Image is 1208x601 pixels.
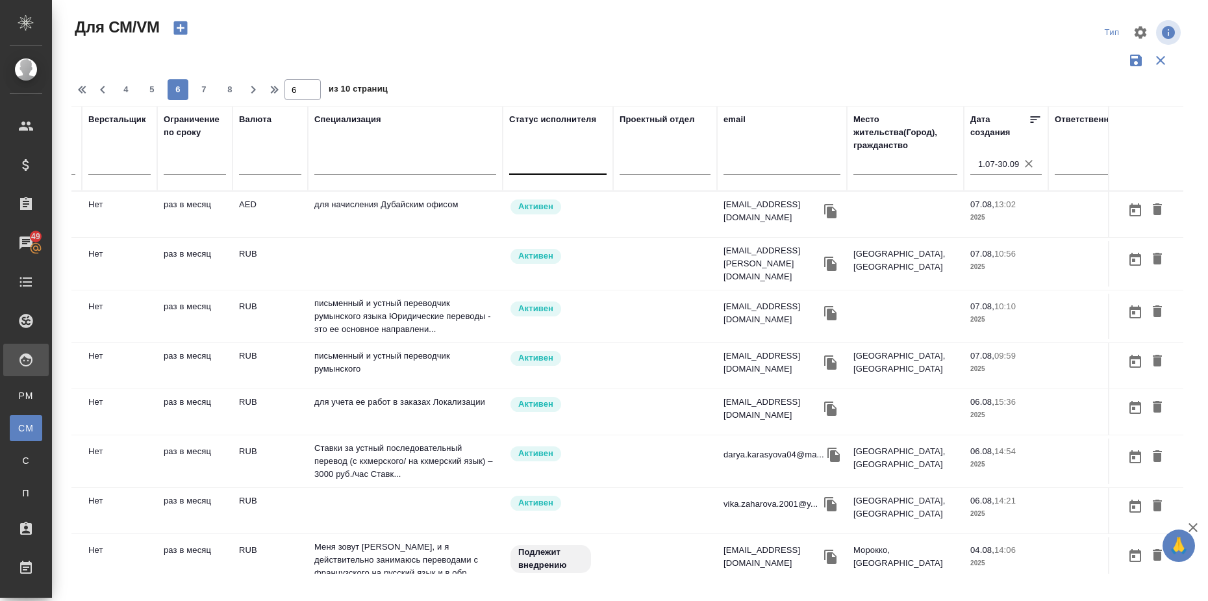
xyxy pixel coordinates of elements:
td: RUB [233,439,308,484]
div: Ответственный [1055,113,1122,126]
p: [EMAIL_ADDRESS][PERSON_NAME][DOMAIN_NAME] [724,244,821,283]
p: для начисления Дубайским офисом [314,198,496,211]
p: 14:21 [994,496,1016,505]
button: Скопировать [824,445,844,465]
p: 2025 [970,261,1042,274]
td: раз в месяц [157,488,233,533]
span: Посмотреть информацию [1156,20,1183,45]
div: Ограничение по сроку [164,113,226,139]
div: Свежая кровь: на первые 3 заказа по тематике ставь редактора и фиксируй оценки [509,544,607,574]
button: Скопировать [821,353,840,372]
p: [EMAIL_ADDRESS][DOMAIN_NAME] [724,198,821,224]
button: Удалить [1146,396,1168,420]
span: 8 [220,83,240,96]
p: 07.08, [970,199,994,209]
p: Активен [518,200,553,213]
span: Для СМ/VM [71,17,160,38]
td: раз в месяц [157,294,233,339]
p: 15:36 [994,397,1016,407]
span: из 10 страниц [329,81,388,100]
td: AED [233,192,308,237]
p: 09:59 [994,351,1016,361]
p: 13:02 [994,199,1016,209]
button: Удалить [1146,300,1168,324]
p: 14:54 [994,446,1016,456]
p: 06.08, [970,496,994,505]
p: для учета ее работ в заказах Локализации [314,396,496,409]
td: [GEOGRAPHIC_DATA], [GEOGRAPHIC_DATA] [847,343,964,389]
span: С [16,454,36,467]
p: Активен [518,352,553,364]
td: RUB [233,294,308,339]
button: Открыть календарь загрузки [1124,350,1146,374]
div: Рядовой исполнитель: назначай с учетом рейтинга [509,350,607,367]
div: Статус исполнителя [509,113,596,126]
div: Рядовой исполнитель: назначай с учетом рейтинга [509,300,607,318]
button: Открыть календарь загрузки [1124,494,1146,518]
p: 06.08, [970,446,994,456]
p: Меня зовут [PERSON_NAME], и я действительно занимаюсь переводами с французского на русский язык и... [314,541,496,580]
td: Нет [82,389,157,435]
td: Нет [82,439,157,484]
button: Сохранить фильтры [1124,48,1148,73]
span: 🙏 [1168,532,1190,559]
button: 5 [142,79,162,100]
a: CM [10,415,42,441]
a: П [10,480,42,506]
p: 2025 [970,507,1042,520]
td: раз в месяц [157,241,233,287]
p: 04.08, [970,545,994,555]
td: RUB [233,488,308,533]
button: Удалить [1146,248,1168,272]
span: 7 [194,83,214,96]
button: Открыть календарь загрузки [1124,248,1146,272]
td: [GEOGRAPHIC_DATA], [GEOGRAPHIC_DATA] [847,488,964,533]
button: Открыть календарь загрузки [1124,300,1146,324]
div: Проектный отдел [620,113,695,126]
p: Активен [518,249,553,262]
button: Открыть календарь загрузки [1124,198,1146,222]
p: 14:06 [994,545,1016,555]
div: Рядовой исполнитель: назначай с учетом рейтинга [509,248,607,265]
button: Скопировать [821,547,840,567]
p: 10:56 [994,249,1016,259]
span: 5 [142,83,162,96]
td: [GEOGRAPHIC_DATA], [GEOGRAPHIC_DATA] [847,439,964,484]
button: Создать [165,17,196,39]
td: RUB [233,241,308,287]
div: Рядовой исполнитель: назначай с учетом рейтинга [509,198,607,216]
td: Нет [82,488,157,533]
span: PM [16,389,36,402]
div: split button [1099,23,1125,43]
span: 49 [23,230,48,243]
button: Удалить [1146,350,1168,374]
button: Скопировать [821,399,840,418]
button: Скопировать [821,303,840,323]
div: email [724,113,746,126]
td: Нет [82,294,157,339]
p: Ставки за устный последовательный перевод (с кхмерского/ на кхмерский язык) – 3000 руб./час Ставк... [314,442,496,481]
td: Морокко, [GEOGRAPHIC_DATA] [847,537,964,583]
p: 2025 [970,313,1042,326]
p: Подлежит внедрению [518,546,583,572]
a: С [10,448,42,474]
td: раз в месяц [157,439,233,484]
button: 🙏 [1163,530,1195,562]
div: Место жительства(Город), гражданство [853,113,957,152]
button: Открыть календарь загрузки [1124,396,1146,420]
td: раз в месяц [157,389,233,435]
p: 06.08, [970,397,994,407]
button: Удалить [1146,198,1168,222]
button: Удалить [1146,445,1168,469]
p: [EMAIL_ADDRESS][DOMAIN_NAME] [724,396,821,422]
p: 07.08, [970,301,994,311]
p: 2025 [970,409,1042,422]
button: Открыть календарь загрузки [1124,544,1146,568]
span: Настроить таблицу [1125,17,1156,48]
td: раз в месяц [157,192,233,237]
p: 2025 [970,557,1042,570]
a: PM [10,383,42,409]
td: Нет [82,241,157,287]
p: 10:10 [994,301,1016,311]
p: [EMAIL_ADDRESS][DOMAIN_NAME] [724,350,821,376]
